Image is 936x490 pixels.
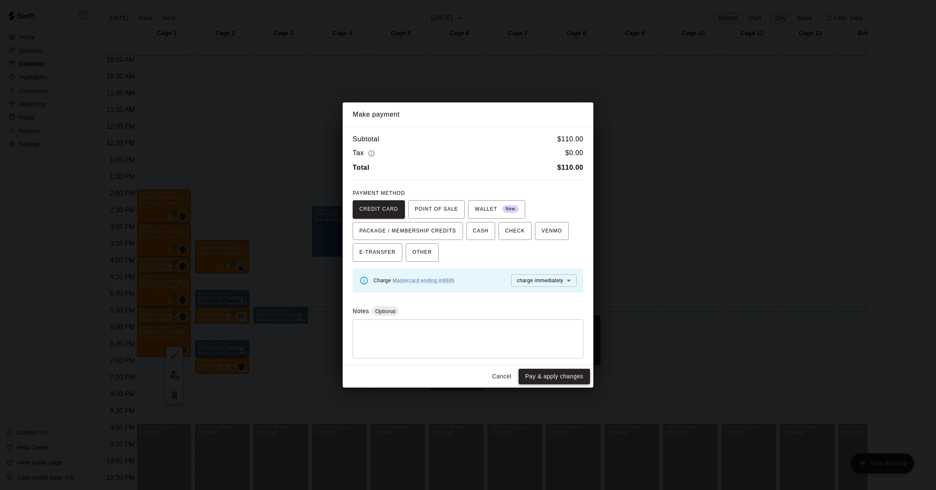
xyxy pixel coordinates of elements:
button: POINT OF SALE [408,200,465,219]
button: WALLET New [468,200,525,219]
span: Optional [372,308,399,314]
b: $ 110.00 [557,164,583,171]
h6: $ 0.00 [565,148,583,159]
button: OTHER [406,243,439,262]
span: CREDIT CARD [359,203,398,216]
span: CHECK [505,225,525,238]
h2: Make payment [343,102,593,127]
button: CREDIT CARD [353,200,405,219]
span: PAYMENT METHOD [353,190,405,196]
button: CHECK [499,222,532,240]
span: E-TRANSFER [359,246,396,259]
button: E-TRANSFER [353,243,402,262]
span: POINT OF SALE [415,203,458,216]
span: New [502,204,519,215]
span: WALLET [475,203,519,216]
button: VENMO [535,222,569,240]
span: VENMO [542,225,562,238]
h6: Subtotal [353,134,379,145]
span: PACKAGE / MEMBERSHIP CREDITS [359,225,456,238]
button: CASH [466,222,495,240]
span: CASH [473,225,488,238]
b: Total [353,164,369,171]
label: Notes [353,308,369,314]
button: PACKAGE / MEMBERSHIP CREDITS [353,222,463,240]
span: OTHER [412,246,432,259]
h6: $ 110.00 [557,134,583,145]
button: Cancel [488,369,515,384]
h6: Tax [353,148,377,159]
span: charge immediately [517,278,563,283]
button: Pay & apply changes [519,369,590,384]
span: Charge [374,278,455,283]
a: Mastercard ending in 9695 [393,278,455,283]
